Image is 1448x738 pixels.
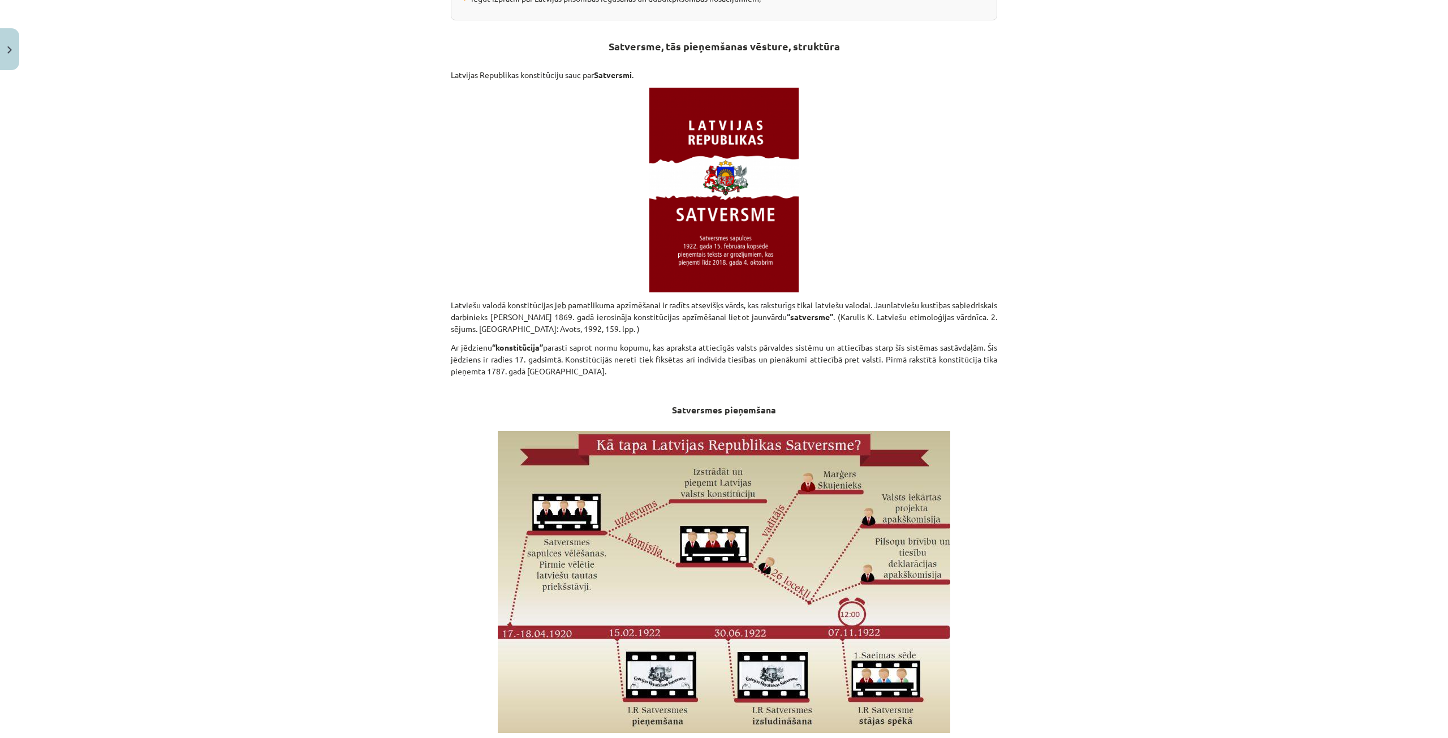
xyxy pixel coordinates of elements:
[609,40,840,53] strong: Satversme, tās pieņemšanas vēsture, struktūra
[7,46,12,54] img: icon-close-lesson-0947bae3869378f0d4975bcd49f059093ad1ed9edebbc8119c70593378902aed.svg
[451,69,997,81] p: Latvijas Republikas konstitūciju sauc par .
[594,70,632,80] b: Satversmi
[672,404,776,416] strong: Satversmes pieņemšana
[451,299,997,335] p: Latviešu valodā konstitūcijas jeb pamatlikuma apzīmēšanai ir radīts atsevišķs vārds, kas raksturī...
[492,342,543,352] strong: “konstitūcija”
[451,342,997,389] p: Ar jēdzienu parasti saprot normu kopumu, kas apraksta attiecīgās valsts pārvaldes sistēmu un atti...
[787,312,833,322] strong: “satversme”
